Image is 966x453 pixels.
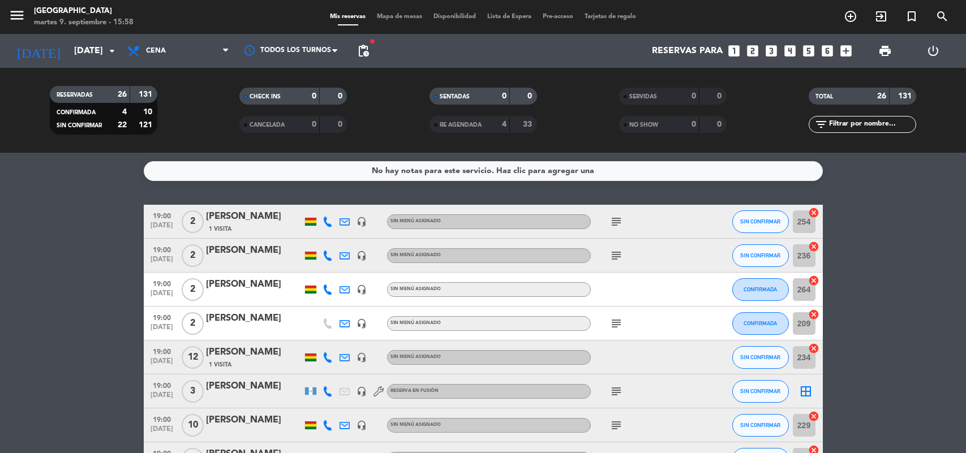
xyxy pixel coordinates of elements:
[372,165,594,178] div: No hay notas para este servicio. Haz clic para agregar una
[105,44,119,58] i: arrow_drop_down
[312,120,316,128] strong: 0
[808,411,819,422] i: cancel
[808,241,819,252] i: cancel
[312,92,316,100] strong: 0
[732,244,789,267] button: SIN CONFIRMAR
[732,414,789,437] button: SIN CONFIRMAR
[118,121,127,129] strong: 22
[808,309,819,320] i: cancel
[874,10,888,23] i: exit_to_app
[139,90,154,98] strong: 131
[206,311,302,326] div: [PERSON_NAME]
[740,354,780,360] span: SIN CONFIRMAR
[717,120,724,128] strong: 0
[206,209,302,224] div: [PERSON_NAME]
[148,256,176,269] span: [DATE]
[482,14,537,20] span: Lista de Espera
[390,355,441,359] span: Sin menú asignado
[206,277,302,292] div: [PERSON_NAME]
[898,92,914,100] strong: 131
[122,108,127,116] strong: 4
[390,389,439,393] span: Reserva en Fusión
[609,419,623,432] i: subject
[369,38,376,45] span: fiber_manual_record
[926,44,940,58] i: power_settings_new
[57,92,93,98] span: RESERVADAS
[717,92,724,100] strong: 0
[609,249,623,262] i: subject
[148,222,176,235] span: [DATE]
[324,14,371,20] span: Mis reservas
[357,217,367,227] i: headset_mic
[182,414,204,437] span: 10
[182,312,204,335] span: 2
[740,252,780,258] span: SIN CONFIRMAR
[182,278,204,301] span: 2
[815,94,833,100] span: TOTAL
[905,10,918,23] i: turned_in_not
[148,277,176,290] span: 19:00
[209,225,231,234] span: 1 Visita
[390,287,441,291] span: Sin menú asignado
[357,284,367,295] i: headset_mic
[740,388,780,394] span: SIN CONFIRMAR
[357,44,370,58] span: pending_actions
[148,209,176,222] span: 19:00
[732,312,789,335] button: CONFIRMADA
[8,7,25,24] i: menu
[148,357,176,370] span: [DATE]
[808,207,819,218] i: cancel
[745,44,760,58] i: looks_two
[250,94,281,100] span: CHECK INS
[357,352,367,363] i: headset_mic
[390,219,441,223] span: Sin menú asignado
[732,380,789,403] button: SIN CONFIRMAR
[143,108,154,116] strong: 10
[909,34,958,68] div: LOG OUT
[828,118,916,131] input: Filtrar por nombre...
[629,122,658,128] span: NO SHOW
[148,290,176,303] span: [DATE]
[206,379,302,394] div: [PERSON_NAME]
[34,17,134,28] div: martes 9. septiembre - 15:58
[440,94,470,100] span: SENTADAS
[523,120,534,128] strong: 33
[527,92,534,100] strong: 0
[814,118,828,131] i: filter_list
[250,122,285,128] span: CANCELADA
[34,6,134,17] div: [GEOGRAPHIC_DATA]
[877,92,886,100] strong: 26
[148,391,176,404] span: [DATE]
[148,378,176,391] span: 19:00
[357,420,367,430] i: headset_mic
[206,243,302,258] div: [PERSON_NAME]
[652,46,723,57] span: Reservas para
[338,120,345,128] strong: 0
[357,318,367,329] i: headset_mic
[8,7,25,28] button: menu
[371,14,428,20] span: Mapa de mesas
[740,422,780,428] span: SIN CONFIRMAR
[8,38,68,63] i: [DATE]
[808,275,819,286] i: cancel
[148,323,176,336] span: [DATE]
[118,90,127,98] strong: 26
[727,44,741,58] i: looks_one
[744,286,777,292] span: CONFIRMADA
[428,14,482,20] span: Disponibilidad
[935,10,949,23] i: search
[390,321,441,325] span: Sin menú asignado
[839,44,853,58] i: add_box
[732,346,789,369] button: SIN CONFIRMAR
[148,310,176,323] span: 19:00
[148,243,176,256] span: 19:00
[57,123,102,128] span: SIN CONFIRMAR
[139,121,154,129] strong: 121
[146,47,166,55] span: Cena
[57,110,96,115] span: CONFIRMADA
[692,92,696,100] strong: 0
[148,412,176,425] span: 19:00
[629,94,657,100] span: SERVIDAS
[502,92,506,100] strong: 0
[808,343,819,354] i: cancel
